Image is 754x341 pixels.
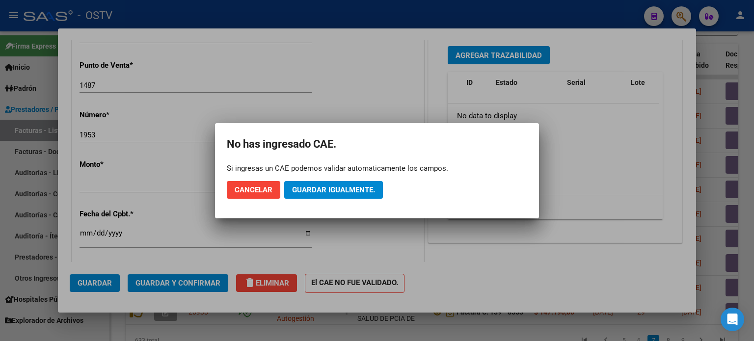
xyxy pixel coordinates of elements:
button: Guardar igualmente. [284,181,383,199]
div: Si ingresas un CAE podemos validar automaticamente los campos. [227,163,527,173]
div: Open Intercom Messenger [721,308,744,331]
span: Cancelar [235,185,272,194]
button: Cancelar [227,181,280,199]
span: Guardar igualmente. [292,185,375,194]
h2: No has ingresado CAE. [227,135,527,154]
